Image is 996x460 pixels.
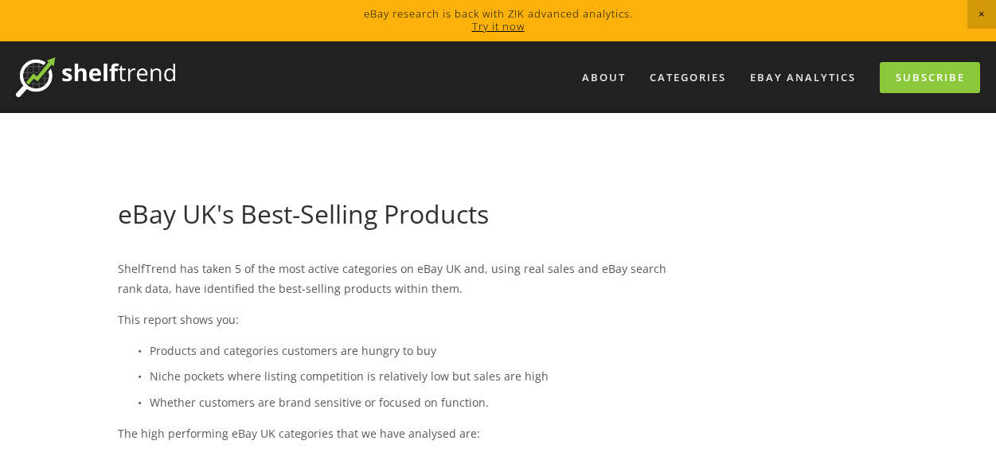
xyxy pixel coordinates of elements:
[150,392,676,412] p: Whether customers are brand sensitive or focused on function.
[118,259,676,298] p: ShelfTrend has taken 5 of the most active categories on eBay UK and, using real sales and eBay se...
[472,19,525,33] a: Try it now
[639,64,736,91] div: Categories
[880,62,980,93] a: Subscribe
[118,197,489,231] a: eBay UK's Best-Selling Products
[572,64,636,91] a: About
[740,64,866,91] a: eBay Analytics
[150,366,676,386] p: Niche pockets where listing competition is relatively low but sales are high
[118,310,676,329] p: This report shows you:
[150,341,676,361] p: Products and categories customers are hungry to buy
[16,57,175,97] img: ShelfTrend
[118,423,676,443] p: The high performing eBay UK categories that we have analysed are:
